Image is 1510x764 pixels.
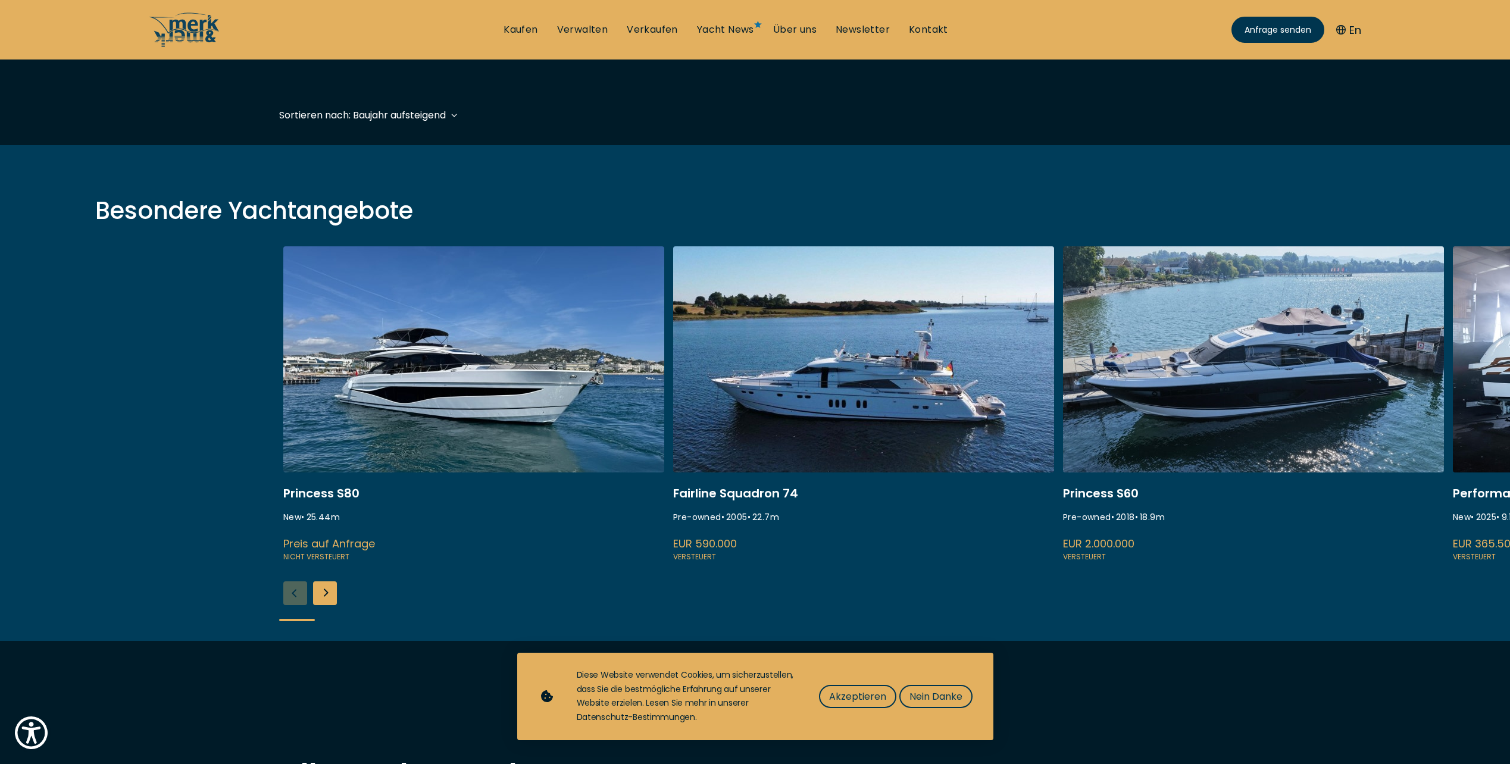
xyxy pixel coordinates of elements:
a: Über uns [773,23,817,36]
a: Yacht News [697,23,754,36]
a: Kontakt [909,23,948,36]
div: Sortieren nach: Baujahr aufsteigend [279,108,446,123]
button: En [1336,22,1361,38]
a: Verwalten [557,23,608,36]
span: Anfrage senden [1245,24,1311,36]
a: Kaufen [504,23,537,36]
span: Nein Danke [909,689,962,704]
a: Datenschutz-Bestimmungen [577,711,695,723]
button: Nein Danke [899,685,973,708]
div: Diese Website verwendet Cookies, um sicherzustellen, dass Sie die bestmögliche Erfahrung auf unse... [577,668,795,725]
div: Next slide [313,581,337,605]
a: Newsletter [836,23,890,36]
button: Show Accessibility Preferences [12,713,51,752]
span: Akzeptieren [829,689,886,704]
a: Verkaufen [627,23,678,36]
button: Akzeptieren [819,685,896,708]
a: Anfrage senden [1231,17,1324,43]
